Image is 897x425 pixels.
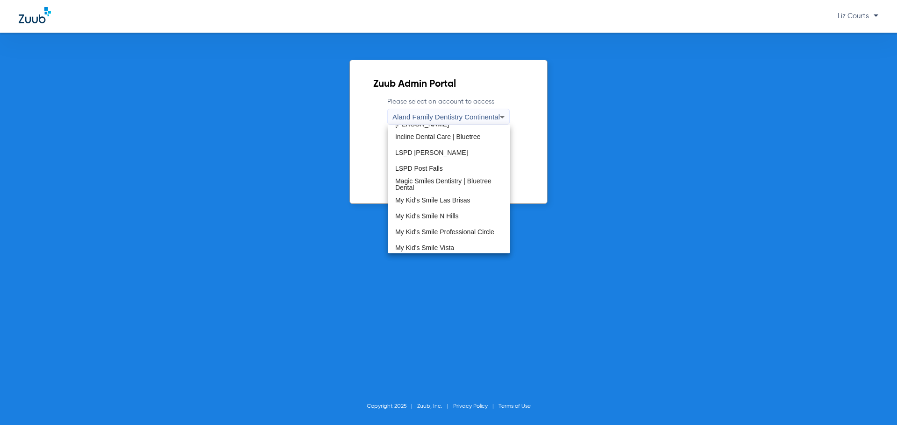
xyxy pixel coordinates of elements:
[395,149,468,156] span: LSPD [PERSON_NAME]
[395,133,481,140] span: Incline Dental Care | Bluetree
[395,244,454,251] span: My Kid's Smile Vista
[395,197,470,203] span: My Kid's Smile Las Brisas
[395,165,443,172] span: LSPD Post Falls
[395,114,503,127] span: Harmony Pediatric Dentistry [PERSON_NAME]
[395,213,459,219] span: My Kid's Smile N Hills
[850,380,897,425] iframe: Chat Widget
[395,229,494,235] span: My Kid's Smile Professional Circle
[395,178,503,191] span: Magic Smiles Dentistry | Bluetree Dental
